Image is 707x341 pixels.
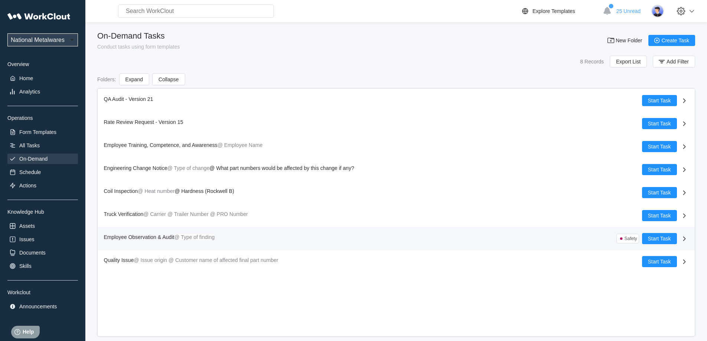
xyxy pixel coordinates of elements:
[7,301,78,312] a: Announcements
[97,76,116,82] div: Folders :
[19,236,34,242] div: Issues
[19,156,48,162] div: On-Demand
[642,118,677,129] button: Start Task
[653,56,695,68] button: Add Filter
[648,190,671,195] span: Start Task
[19,169,41,175] div: Schedule
[7,127,78,137] a: Form Templates
[7,86,78,97] a: Analytics
[642,164,677,175] button: Start Task
[98,158,695,181] a: Engineering Change Notice@ Type of change@ What part numbers would be affected by this change if ...
[616,8,641,14] span: 25 Unread
[642,256,677,267] button: Start Task
[616,38,642,43] span: New Folder
[143,211,166,217] mark: @ Carrier
[167,165,210,171] mark: @ Type of change
[97,31,180,41] div: On-Demand Tasks
[662,38,689,43] span: Create Task
[616,59,641,64] span: Export List
[104,234,174,240] span: Employee Observation & Audit
[648,236,671,241] span: Start Task
[642,233,677,244] button: Start Task
[104,211,144,217] span: Truck Verification
[19,129,56,135] div: Form Templates
[174,234,215,240] mark: @ Type of finding
[134,257,167,263] mark: @ Issue origin
[521,7,599,16] a: Explore Templates
[97,44,180,50] div: Conduct tasks using form templates
[119,73,149,85] button: Expand
[98,181,695,204] a: Coil Inspection@ Heat number@ Hardness (Rockwell B)Start Task
[98,112,695,135] a: Rate Review Request - Version 15Start Task
[98,204,695,227] a: Truck Verification@ Carrier@ Trailer Number@ PRO NumberStart Task
[642,210,677,221] button: Start Task
[104,188,138,194] span: Coil Inspection
[610,56,647,68] button: Export List
[533,8,575,14] div: Explore Templates
[7,73,78,83] a: Home
[648,259,671,264] span: Start Task
[648,144,671,149] span: Start Task
[7,115,78,121] div: Operations
[118,4,274,18] input: Search WorkClout
[125,77,143,82] span: Expand
[651,5,664,17] img: user-5.png
[19,223,35,229] div: Assets
[7,154,78,164] a: On-Demand
[19,304,57,309] div: Announcements
[7,209,78,215] div: Knowledge Hub
[648,98,671,103] span: Start Task
[98,227,695,250] a: Employee Observation & Audit@ Type of findingSafetyStart Task
[19,89,40,95] div: Analytics
[98,135,695,158] a: Employee Training, Competence, and Awareness@ Employee NameStart Task
[7,140,78,151] a: All Tasks
[158,77,179,82] span: Collapse
[174,188,234,194] span: @ Hardness (Rockwell B)
[580,59,604,65] div: 8 Records
[7,289,78,295] div: Workclout
[104,165,167,171] span: Engineering Change Notice
[104,119,183,125] span: Rate Review Request - Version 15
[19,183,36,188] div: Actions
[642,95,677,106] button: Start Task
[138,188,174,194] mark: @ Heat number
[648,213,671,218] span: Start Task
[7,180,78,191] a: Actions
[7,61,78,67] div: Overview
[602,35,648,46] button: New Folder
[98,250,695,273] a: Quality Issue@ Issue origin@ Customer name of affected final part numberStart Task
[210,211,248,217] mark: @ PRO Number
[209,165,354,171] span: @ What part numbers would be affected by this change if any?
[19,142,40,148] div: All Tasks
[98,89,695,112] a: QA Audit - Version 21Start Task
[167,211,209,217] mark: @ Trailer Number
[648,35,695,46] button: Create Task
[7,234,78,245] a: Issues
[168,257,278,263] mark: @ Customer name of affected final part number
[642,187,677,198] button: Start Task
[7,221,78,231] a: Assets
[642,141,677,152] button: Start Task
[217,142,263,148] mark: @ Employee Name
[104,142,217,148] span: Employee Training, Competence, and Awareness
[104,96,153,102] span: QA Audit - Version 21
[648,167,671,172] span: Start Task
[624,236,637,241] div: Safety
[7,247,78,258] a: Documents
[7,167,78,177] a: Schedule
[152,73,185,85] button: Collapse
[19,250,46,256] div: Documents
[19,263,32,269] div: Skills
[104,257,134,263] span: Quality Issue
[7,261,78,271] a: Skills
[19,75,33,81] div: Home
[648,121,671,126] span: Start Task
[667,59,689,64] span: Add Filter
